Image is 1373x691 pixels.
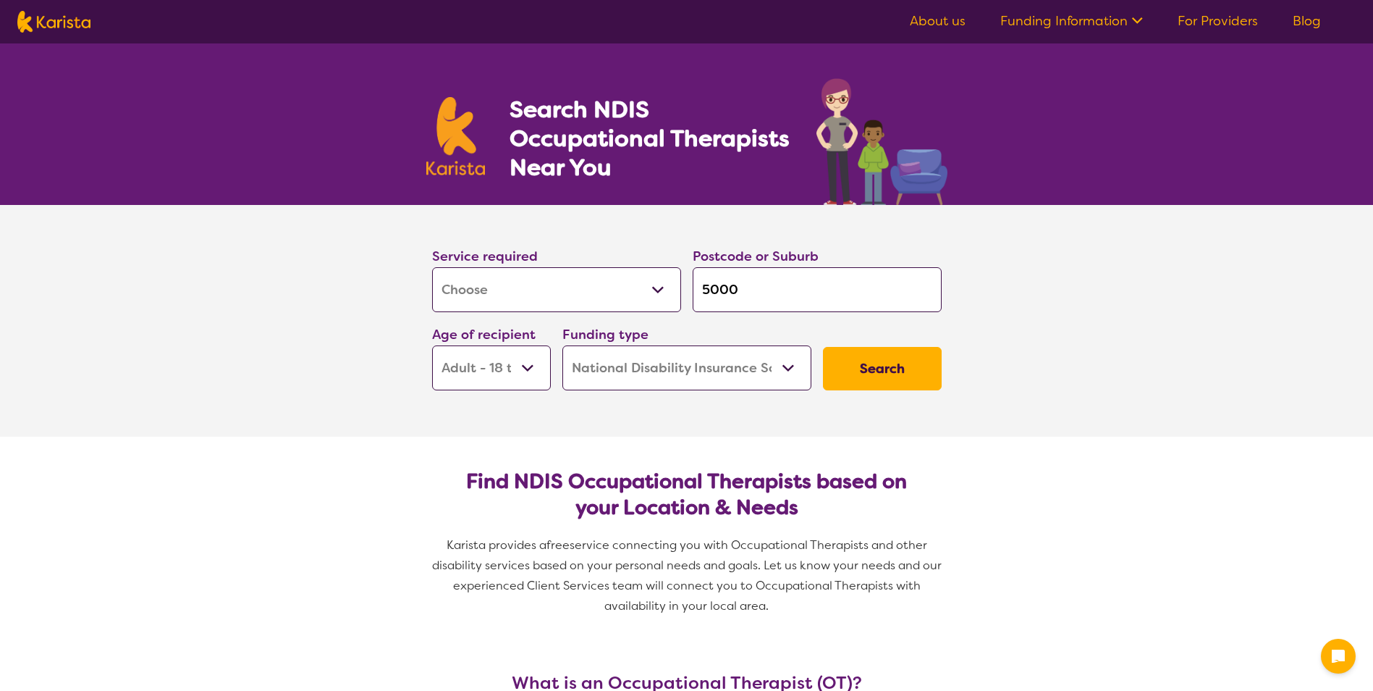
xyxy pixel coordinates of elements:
h2: Find NDIS Occupational Therapists based on your Location & Needs [444,469,930,521]
label: Service required [432,248,538,265]
span: Karista provides a [447,537,546,553]
img: Karista logo [426,97,486,175]
a: Funding Information [1000,12,1143,30]
h1: Search NDIS Occupational Therapists Near You [510,95,791,182]
label: Funding type [562,326,649,343]
img: occupational-therapy [816,78,947,205]
img: Karista logo [17,11,90,33]
a: About us [910,12,966,30]
span: free [546,537,570,553]
input: Type [693,267,942,312]
button: Search [823,347,942,390]
label: Postcode or Suburb [693,248,819,265]
a: Blog [1293,12,1321,30]
a: For Providers [1178,12,1258,30]
span: service connecting you with Occupational Therapists and other disability services based on your p... [432,537,945,613]
label: Age of recipient [432,326,536,343]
